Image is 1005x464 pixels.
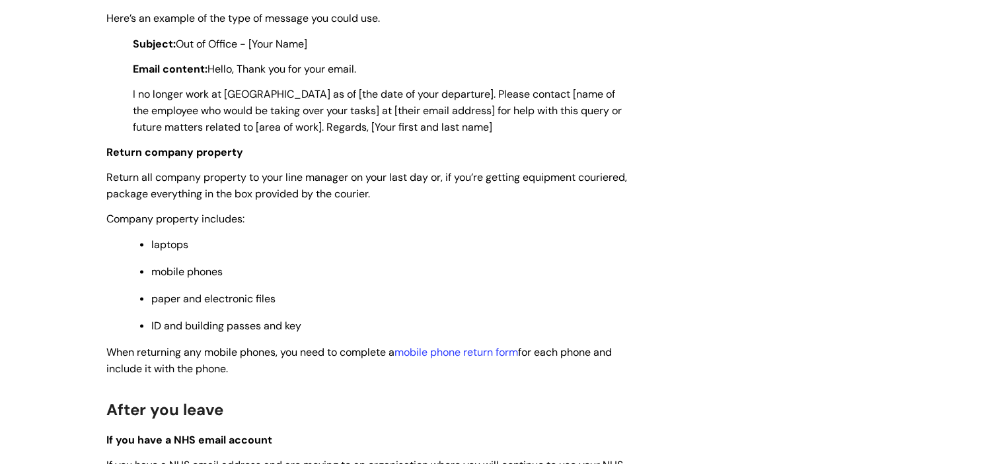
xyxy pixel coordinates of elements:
a: mobile phone return form [394,345,518,359]
span: Return all company property to your line manager on your last day or, if you’re getting equipment... [106,170,627,201]
span: paper and electronic files [151,292,276,306]
span: After you leave [106,399,223,420]
span: Hello, Thank you for your email. [133,62,356,76]
span: I no longer work at [GEOGRAPHIC_DATA] as of [the date of your departure]. Please contact [name of... [133,87,622,134]
span: ID and building passes and key [151,319,301,333]
strong: Email content: [133,62,207,76]
span: Return company property [106,145,243,159]
span: Here’s an example of the type of message you could use. [106,11,380,25]
span: When returning any mobile phones, you need to complete a for each phone and include it with the p... [106,345,612,376]
span: If you have a NHS email account [106,433,272,447]
span: laptops [151,238,188,251]
strong: Subject: [133,37,176,51]
span: Out of Office - [Your Name] [133,37,307,51]
span: mobile phones [151,265,223,279]
span: Company property includes: [106,212,244,226]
